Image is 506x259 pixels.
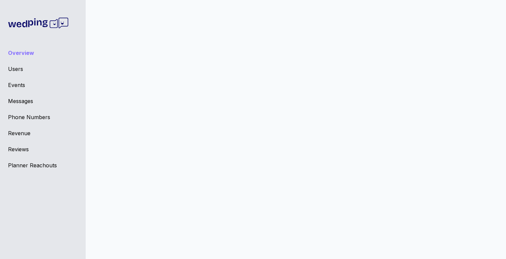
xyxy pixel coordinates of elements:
[8,65,78,73] a: Users
[8,145,78,153] a: Reviews
[8,161,78,169] a: Planner Reachouts
[8,49,78,57] a: Overview
[8,129,78,137] a: Revenue
[8,113,78,121] a: Phone Numbers
[8,81,78,89] a: Events
[8,97,78,105] a: Messages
